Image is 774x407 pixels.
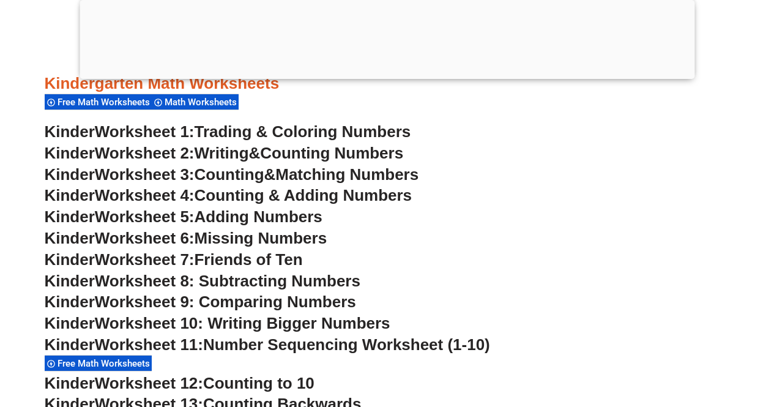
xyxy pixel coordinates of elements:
[45,335,95,354] span: Kinder
[45,207,322,226] a: KinderWorksheet 5:Adding Numbers
[45,229,95,247] span: Kinder
[45,272,360,290] a: KinderWorksheet 8: Subtracting Numbers
[45,122,411,141] a: KinderWorksheet 1:Trading & Coloring Numbers
[95,272,360,290] span: Worksheet 8: Subtracting Numbers
[45,229,327,247] a: KinderWorksheet 6:Missing Numbers
[45,186,412,204] a: KinderWorksheet 4:Counting & Adding Numbers
[45,144,95,162] span: Kinder
[58,358,154,369] span: Free Math Worksheets
[95,314,390,332] span: Worksheet 10: Writing Bigger Numbers
[165,97,240,108] span: Math Worksheets
[45,165,95,184] span: Kinder
[95,335,203,354] span: Worksheet 11:
[95,186,195,204] span: Worksheet 4:
[45,272,95,290] span: Kinder
[195,122,411,141] span: Trading & Coloring Numbers
[95,144,195,162] span: Worksheet 2:
[45,250,303,269] a: KinderWorksheet 7:Friends of Ten
[45,186,95,204] span: Kinder
[45,250,95,269] span: Kinder
[95,250,195,269] span: Worksheet 7:
[45,207,95,226] span: Kinder
[95,374,203,392] span: Worksheet 12:
[95,207,195,226] span: Worksheet 5:
[45,94,152,110] div: Free Math Worksheets
[45,293,356,311] a: KinderWorksheet 9: Comparing Numbers
[195,165,264,184] span: Counting
[45,293,95,311] span: Kinder
[45,122,95,141] span: Kinder
[195,186,412,204] span: Counting & Adding Numbers
[95,293,356,311] span: Worksheet 9: Comparing Numbers
[95,165,195,184] span: Worksheet 3:
[195,229,327,247] span: Missing Numbers
[195,250,303,269] span: Friends of Ten
[58,97,154,108] span: Free Math Worksheets
[45,374,95,392] span: Kinder
[260,144,403,162] span: Counting Numbers
[275,165,419,184] span: Matching Numbers
[45,314,390,332] a: KinderWorksheet 10: Writing Bigger Numbers
[45,165,419,184] a: KinderWorksheet 3:Counting&Matching Numbers
[203,335,490,354] span: Number Sequencing Worksheet (1-10)
[45,73,730,94] h3: Kindergarten Math Worksheets
[195,207,322,226] span: Adding Numbers
[95,122,195,141] span: Worksheet 1:
[45,355,152,372] div: Free Math Worksheets
[570,269,774,407] iframe: Chat Widget
[45,314,95,332] span: Kinder
[152,94,239,110] div: Math Worksheets
[95,229,195,247] span: Worksheet 6:
[45,144,404,162] a: KinderWorksheet 2:Writing&Counting Numbers
[203,374,314,392] span: Counting to 10
[195,144,249,162] span: Writing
